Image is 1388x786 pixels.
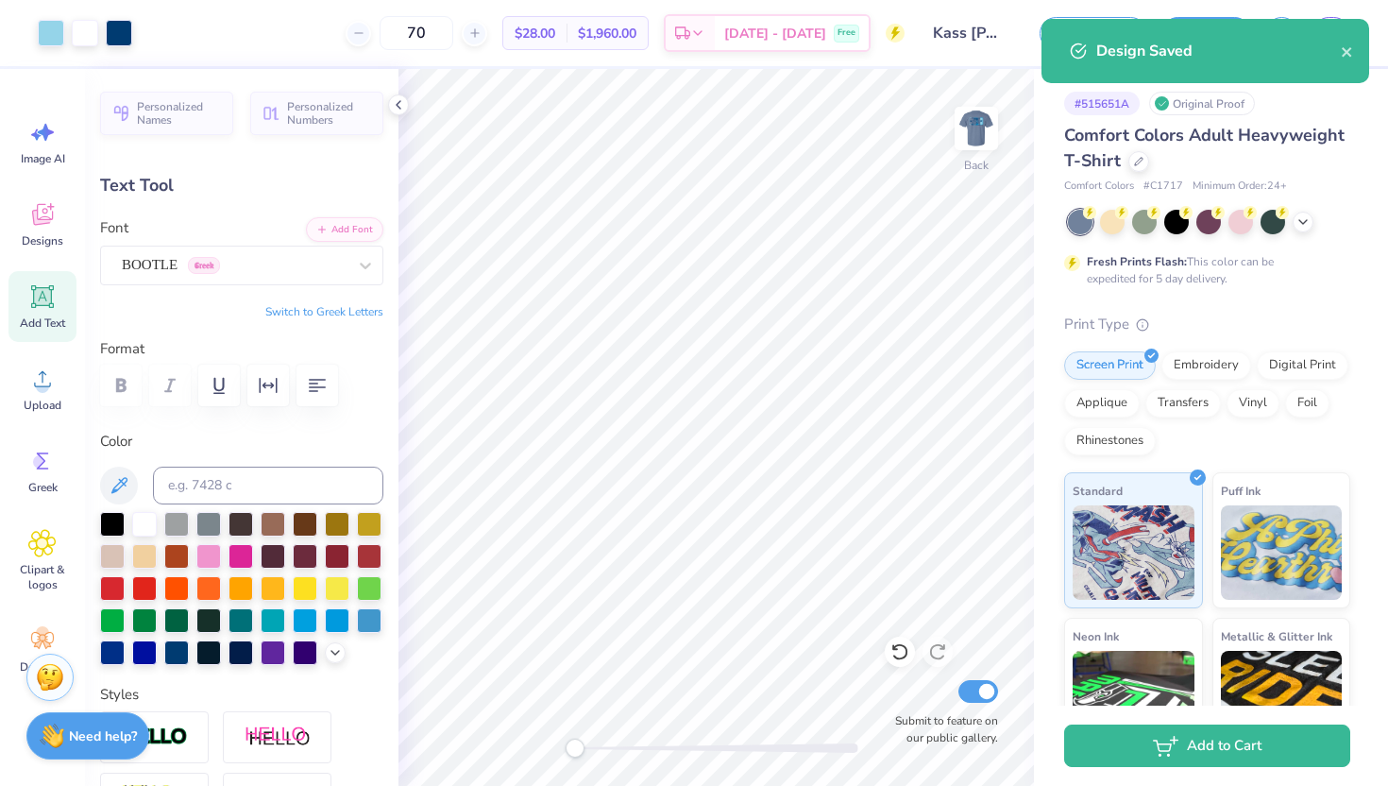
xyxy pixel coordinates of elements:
[1064,725,1350,767] button: Add to Cart
[100,684,139,706] label: Styles
[1073,651,1194,745] img: Neon Ink
[153,467,383,504] input: e.g. 7428 c
[100,431,383,453] label: Color
[1145,389,1221,418] div: Transfers
[1064,314,1350,335] div: Print Type
[1227,389,1279,418] div: Vinyl
[11,562,74,592] span: Clipart & logos
[1149,92,1255,115] div: Original Proof
[1087,254,1187,269] strong: Fresh Prints Flash:
[1096,40,1341,62] div: Design Saved
[1221,481,1261,501] span: Puff Ink
[724,24,826,43] span: [DATE] - [DATE]
[1341,40,1354,62] button: close
[1073,505,1194,600] img: Standard
[1073,626,1119,646] span: Neon Ink
[1285,389,1329,418] div: Foil
[1073,481,1123,501] span: Standard
[21,151,65,166] span: Image AI
[122,726,188,748] img: Stroke
[885,712,998,746] label: Submit to feature on our public gallery.
[69,727,137,745] strong: Need help?
[28,480,58,495] span: Greek
[1064,427,1156,455] div: Rhinestones
[1221,505,1343,600] img: Puff Ink
[100,92,233,135] button: Personalized Names
[1064,179,1134,195] span: Comfort Colors
[250,92,383,135] button: Personalized Numbers
[838,26,855,40] span: Free
[100,173,383,198] div: Text Tool
[566,739,584,758] div: Accessibility label
[1064,389,1140,418] div: Applique
[306,217,383,242] button: Add Font
[1064,351,1156,380] div: Screen Print
[919,14,1011,52] input: Untitled Design
[1221,626,1332,646] span: Metallic & Glitter Ink
[1064,124,1345,172] span: Comfort Colors Adult Heavyweight T-Shirt
[1161,351,1251,380] div: Embroidery
[137,100,222,127] span: Personalized Names
[1087,253,1319,287] div: This color can be expedited for 5 day delivery.
[22,233,63,248] span: Designs
[515,24,555,43] span: $28.00
[287,100,372,127] span: Personalized Numbers
[1193,179,1287,195] span: Minimum Order: 24 +
[24,398,61,413] span: Upload
[578,24,636,43] span: $1,960.00
[1064,92,1140,115] div: # 515651A
[265,304,383,319] button: Switch to Greek Letters
[20,659,65,675] span: Decorate
[964,157,989,174] div: Back
[1221,651,1343,745] img: Metallic & Glitter Ink
[380,16,453,50] input: – –
[957,110,995,147] img: Back
[100,338,383,360] label: Format
[245,726,311,749] img: Shadow
[100,217,128,239] label: Font
[1257,351,1348,380] div: Digital Print
[20,316,65,331] span: Add Text
[1143,179,1183,195] span: # C1717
